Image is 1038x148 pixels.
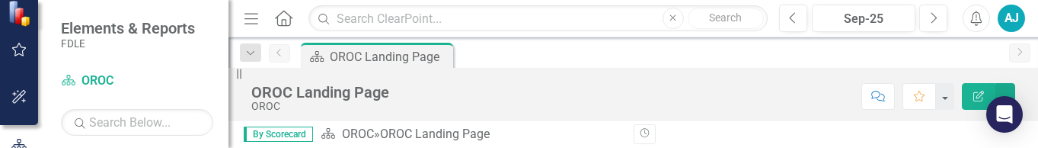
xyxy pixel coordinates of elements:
[342,127,374,141] a: OROC
[998,5,1025,32] button: AJ
[61,109,213,136] input: Search Below...
[308,5,768,32] input: Search ClearPoint...
[321,126,622,143] div: »
[61,37,195,50] small: FDLE
[244,127,313,142] span: By Scorecard
[380,127,490,141] div: OROC Landing Page
[61,72,213,90] a: OROC
[709,11,742,24] span: Search
[817,10,910,28] div: Sep-25
[61,19,195,37] span: Elements & Reports
[251,84,389,101] div: OROC Landing Page
[251,101,389,112] div: OROC
[986,96,1023,133] div: Open Intercom Messenger
[688,8,764,29] button: Search
[330,47,449,66] div: OROC Landing Page
[812,5,915,32] button: Sep-25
